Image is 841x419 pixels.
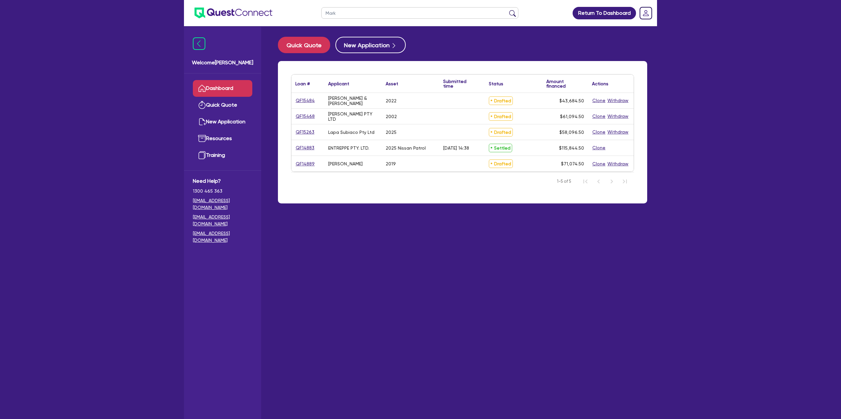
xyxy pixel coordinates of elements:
[559,98,584,103] span: $43,684.50
[193,37,205,50] img: icon-menu-close
[489,144,512,152] span: Settled
[295,160,315,168] a: QF14889
[193,114,252,130] a: New Application
[328,81,349,86] div: Applicant
[193,80,252,97] a: Dashboard
[386,114,397,119] div: 2002
[278,37,335,53] a: Quick Quote
[321,7,518,19] input: Search by name, application ID or mobile number...
[592,97,606,104] button: Clone
[592,128,606,136] button: Clone
[193,230,252,244] a: [EMAIL_ADDRESS][DOMAIN_NAME]
[193,188,252,195] span: 1300 465 363
[573,7,636,19] a: Return To Dashboard
[198,151,206,159] img: training
[489,112,513,121] span: Drafted
[592,160,606,168] button: Clone
[198,135,206,142] img: resources
[386,130,397,135] div: 2025
[560,114,584,119] span: $61,094.50
[489,81,503,86] div: Status
[295,113,315,120] a: QF15468
[193,147,252,164] a: Training
[557,178,571,185] span: 1-5 of 5
[295,144,315,152] a: QF14883
[193,130,252,147] a: Resources
[335,37,406,53] button: New Application
[618,175,631,188] button: Last Page
[592,175,605,188] button: Previous Page
[559,130,584,135] span: $58,096.50
[193,177,252,185] span: Need Help?
[561,161,584,166] span: $71,074.50
[605,175,618,188] button: Next Page
[607,128,629,136] button: Withdraw
[198,101,206,109] img: quick-quote
[637,5,654,22] a: Dropdown toggle
[592,81,608,86] div: Actions
[592,113,606,120] button: Clone
[489,159,513,168] span: Drafted
[295,128,315,136] a: QF15263
[198,118,206,126] img: new-application
[386,98,397,103] div: 2022
[278,37,330,53] button: Quick Quote
[579,175,592,188] button: First Page
[193,97,252,114] a: Quick Quote
[386,161,396,166] div: 2019
[607,97,629,104] button: Withdraw
[328,145,369,151] div: ENTREPPE PTY. LTD.
[328,130,375,135] div: Lapa Subiaco Pty Ltd
[559,145,584,151] span: $115,844.50
[489,128,513,136] span: Drafted
[607,113,629,120] button: Withdraw
[607,160,629,168] button: Withdraw
[194,8,272,18] img: quest-connect-logo-blue
[328,111,378,122] div: [PERSON_NAME] PTY LTD
[386,81,398,86] div: Asset
[295,81,310,86] div: Loan #
[489,96,513,105] span: Drafted
[328,95,378,106] div: [PERSON_NAME] & [PERSON_NAME]
[192,59,253,67] span: Welcome [PERSON_NAME]
[295,97,315,104] a: QF15484
[443,145,469,151] div: [DATE] 14:38
[386,145,426,151] div: 2025 Nissan Patrol
[592,144,606,152] button: Clone
[443,79,475,88] div: Submitted time
[193,214,252,227] a: [EMAIL_ADDRESS][DOMAIN_NAME]
[546,79,584,88] div: Amount financed
[328,161,363,166] div: [PERSON_NAME]
[193,197,252,211] a: [EMAIL_ADDRESS][DOMAIN_NAME]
